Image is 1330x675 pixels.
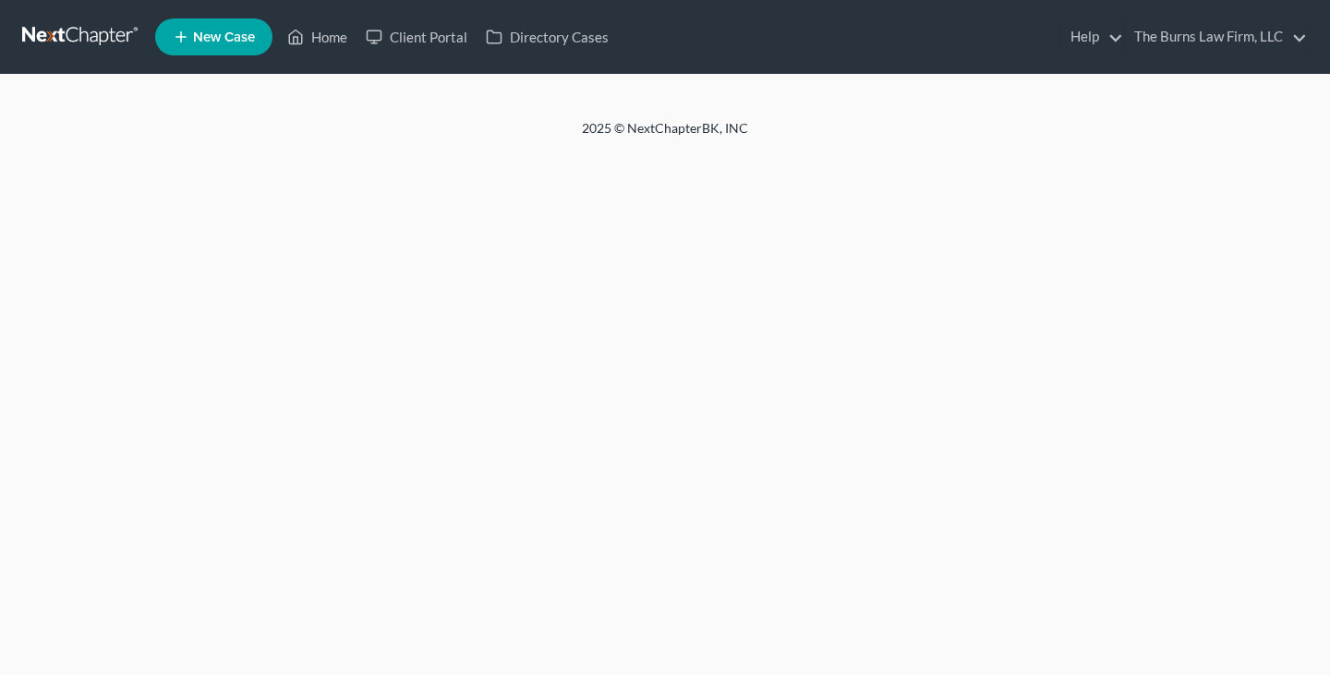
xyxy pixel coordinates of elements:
a: Client Portal [357,20,477,54]
a: Home [278,20,357,54]
new-legal-case-button: New Case [155,18,272,55]
a: The Burns Law Firm, LLC [1125,20,1307,54]
div: 2025 © NextChapterBK, INC [139,119,1191,152]
a: Directory Cases [477,20,618,54]
a: Help [1061,20,1123,54]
